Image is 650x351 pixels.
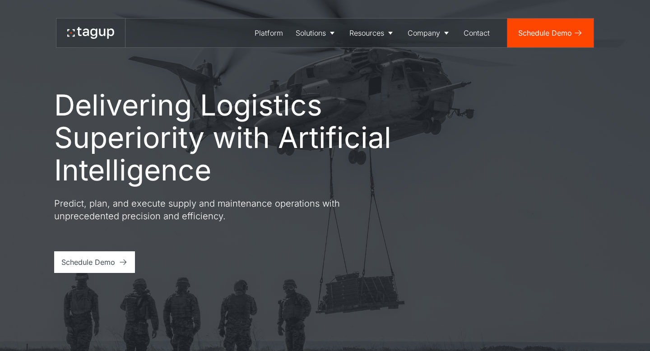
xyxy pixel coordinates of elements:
[296,28,326,38] div: Solutions
[248,18,289,47] a: Platform
[507,18,594,47] a: Schedule Demo
[457,18,496,47] a: Contact
[255,28,283,38] div: Platform
[464,28,490,38] div: Contact
[289,18,343,47] a: Solutions
[54,251,135,273] a: Schedule Demo
[54,89,433,186] h1: Delivering Logistics Superiority with Artificial Intelligence
[343,18,401,47] a: Resources
[54,197,379,222] p: Predict, plan, and execute supply and maintenance operations with unprecedented precision and eff...
[61,257,115,268] div: Schedule Demo
[401,18,457,47] a: Company
[408,28,440,38] div: Company
[518,28,572,38] div: Schedule Demo
[349,28,384,38] div: Resources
